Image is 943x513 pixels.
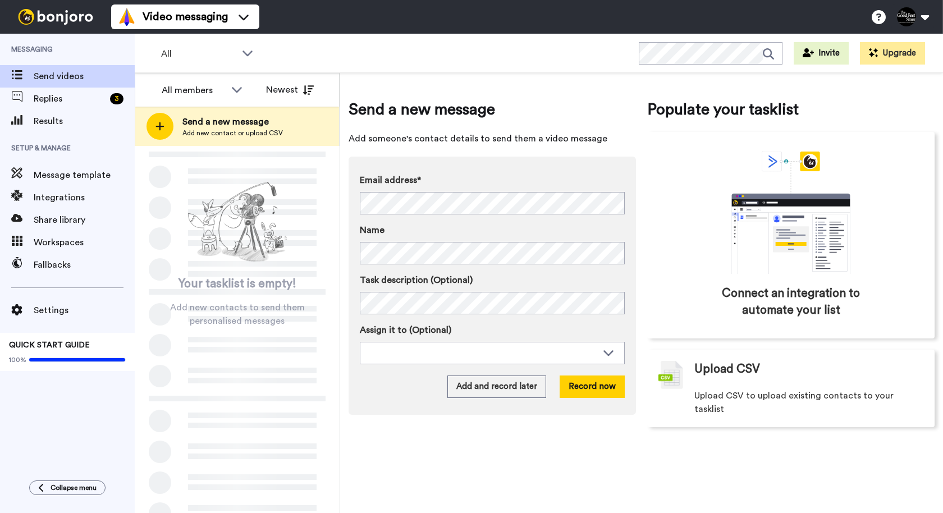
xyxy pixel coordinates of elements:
button: Add and record later [447,375,546,398]
span: Workspaces [34,236,135,249]
div: All members [162,84,226,97]
span: Send videos [34,70,135,83]
span: Send a new message [182,115,283,129]
span: Add new contacts to send them personalised messages [152,301,323,328]
span: Share library [34,213,135,227]
span: Collapse menu [51,483,97,492]
span: Name [360,223,384,237]
img: vm-color.svg [118,8,136,26]
img: csv-grey.png [658,361,683,389]
span: Results [34,114,135,128]
img: ready-set-action.png [181,177,294,267]
span: Add new contact or upload CSV [182,129,283,138]
span: Send a new message [349,98,636,121]
span: Settings [34,304,135,317]
button: Collapse menu [29,480,106,495]
span: 100% [9,355,26,364]
span: Message template [34,168,135,182]
button: Upgrade [860,42,925,65]
span: Populate your tasklist [647,98,935,121]
span: Upload CSV to upload existing contacts to your tasklist [694,389,923,416]
span: Integrations [34,191,135,204]
label: Email address* [360,173,625,187]
button: Newest [258,79,322,101]
label: Task description (Optional) [360,273,625,287]
button: Invite [794,42,849,65]
label: Assign it to (Optional) [360,323,625,337]
span: Connect an integration to automate your list [695,285,887,319]
div: animation [707,152,875,274]
img: bj-logo-header-white.svg [13,9,98,25]
div: 3 [110,93,123,104]
span: Video messaging [143,9,228,25]
span: Your tasklist is empty! [178,276,296,292]
span: Upload CSV [694,361,760,378]
button: Record now [560,375,625,398]
span: Fallbacks [34,258,135,272]
span: All [161,47,236,61]
span: Replies [34,92,106,106]
span: QUICK START GUIDE [9,341,90,349]
span: Add someone's contact details to send them a video message [349,132,636,145]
